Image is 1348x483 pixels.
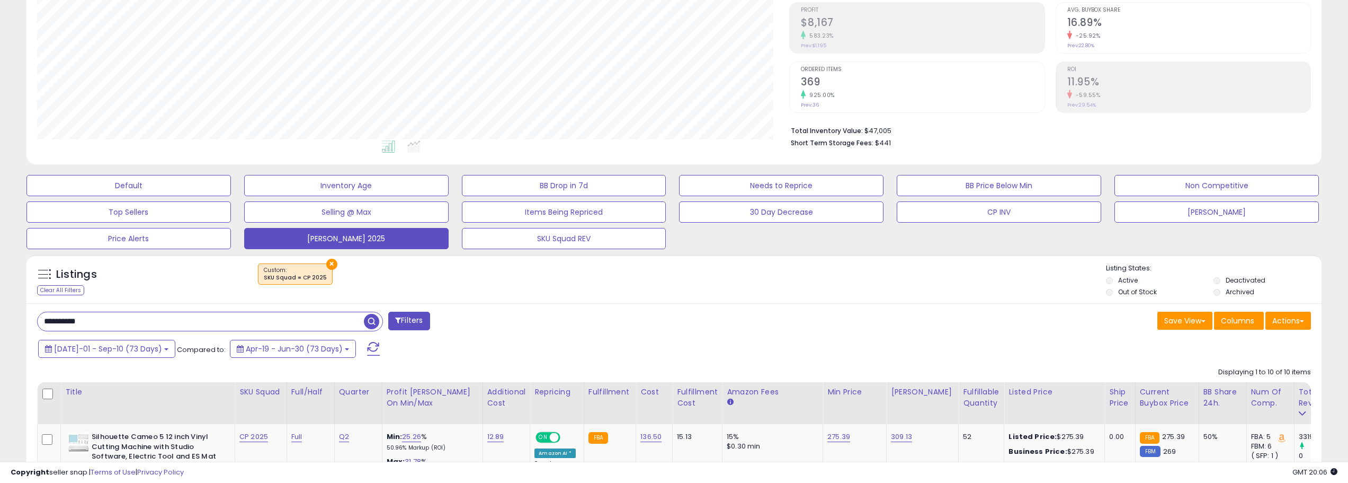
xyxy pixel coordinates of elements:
[727,387,818,398] div: Amazon Fees
[387,432,403,442] b: Min:
[806,91,835,99] small: 925.00%
[801,102,819,108] small: Prev: 36
[26,175,231,196] button: Default
[1067,67,1310,73] span: ROI
[727,432,815,442] div: 15%
[239,387,282,398] div: SKU Squad
[244,175,449,196] button: Inventory Age
[1226,287,1254,296] label: Archived
[679,175,883,196] button: Needs to Reprice
[1251,442,1286,451] div: FBM: 6
[1118,287,1157,296] label: Out of Stock
[462,201,666,223] button: Items Being Repriced
[791,124,1303,136] li: $47,005
[640,387,668,398] div: Cost
[487,432,504,442] a: 12.89
[1157,312,1212,330] button: Save View
[339,432,349,442] a: Q2
[244,228,449,249] button: [PERSON_NAME] 2025
[1067,16,1310,31] h2: 16.89%
[1140,446,1160,457] small: FBM
[1008,432,1096,442] div: $275.39
[1226,276,1265,285] label: Deactivated
[388,312,430,330] button: Filters
[727,398,733,407] small: Amazon Fees.
[727,442,815,451] div: $0.30 min
[230,340,356,358] button: Apr-19 - Jun-30 (73 Days)
[402,432,421,442] a: 25.26
[806,32,834,40] small: 583.23%
[801,7,1044,13] span: Profit
[11,468,184,478] div: seller snap | |
[679,201,883,223] button: 30 Day Decrease
[1109,387,1130,409] div: Ship Price
[534,449,576,458] div: Amazon AI *
[387,444,475,452] p: 50.96% Markup (ROI)
[326,259,337,270] button: ×
[137,467,184,477] a: Privacy Policy
[264,274,327,282] div: SKU Squad = CP 2025
[26,228,231,249] button: Price Alerts
[239,432,268,442] a: CP 2025
[387,387,478,409] div: Profit [PERSON_NAME] on Min/Max
[56,267,97,282] h5: Listings
[801,76,1044,90] h2: 369
[1109,432,1127,442] div: 0.00
[897,175,1101,196] button: BB Price Below Min
[891,432,912,442] a: 309.13
[68,432,89,453] img: 41lNa5xkzxL._SL40_.jpg
[1072,91,1101,99] small: -59.55%
[1299,432,1342,442] div: 33194.29
[37,285,84,295] div: Clear All Filters
[1162,432,1185,442] span: 275.39
[677,387,718,409] div: Fulfillment Cost
[827,387,882,398] div: Min Price
[537,433,550,442] span: ON
[244,201,449,223] button: Selling @ Max
[1072,32,1101,40] small: -25.92%
[801,16,1044,31] h2: $8,167
[1008,432,1057,442] b: Listed Price:
[827,432,850,442] a: 275.39
[334,382,382,424] th: CSV column name: cust_attr_10_Quarter
[462,175,666,196] button: BB Drop in 7d
[1203,387,1242,409] div: BB Share 24h.
[791,138,873,147] b: Short Term Storage Fees:
[1008,446,1067,456] b: Business Price:
[1292,467,1337,477] span: 2025-09-10 20:06 GMT
[963,432,996,442] div: 52
[65,387,230,398] div: Title
[801,67,1044,73] span: Ordered Items
[588,432,608,444] small: FBA
[291,432,302,442] a: Full
[462,228,666,249] button: SKU Squad REV
[91,467,136,477] a: Terms of Use
[1008,447,1096,456] div: $275.39
[1114,201,1319,223] button: [PERSON_NAME]
[1114,175,1319,196] button: Non Competitive
[1265,312,1311,330] button: Actions
[291,387,330,398] div: Full/Half
[1163,446,1176,456] span: 269
[801,42,826,49] small: Prev: $1,195
[246,344,343,354] span: Apr-19 - Jun-30 (73 Days)
[1251,432,1286,442] div: FBA: 5
[963,387,999,409] div: Fulfillable Quantity
[1067,76,1310,90] h2: 11.95%
[339,387,378,398] div: Quarter
[1203,432,1238,442] div: 50%
[235,382,287,424] th: CSV column name: cust_attr_8_SKU Squad
[177,345,226,355] span: Compared to:
[1067,7,1310,13] span: Avg. Buybox Share
[1214,312,1264,330] button: Columns
[11,467,49,477] strong: Copyright
[382,382,483,424] th: The percentage added to the cost of goods (COGS) that forms the calculator for Min & Max prices.
[677,432,714,442] div: 15.13
[1221,315,1254,326] span: Columns
[1067,42,1094,49] small: Prev: 22.80%
[875,138,891,148] span: $441
[38,340,175,358] button: [DATE]-01 - Sep-10 (73 Days)
[1118,276,1138,285] label: Active
[640,432,662,442] a: 136.50
[588,387,631,398] div: Fulfillment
